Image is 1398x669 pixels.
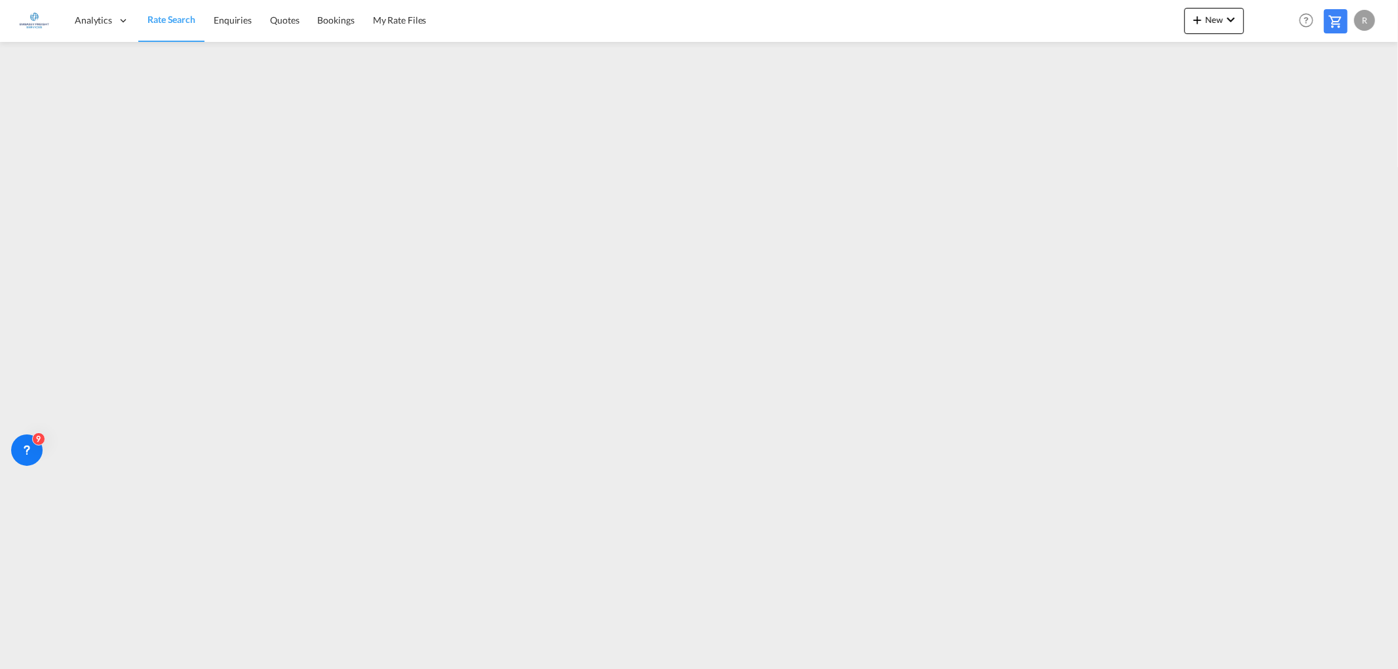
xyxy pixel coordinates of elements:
span: My Rate Files [373,14,427,26]
md-icon: icon-chevron-down [1223,12,1239,28]
span: Bookings [318,14,355,26]
img: e1326340b7c511ef854e8d6a806141ad.jpg [20,6,49,35]
span: New [1190,14,1239,25]
span: Enquiries [214,14,252,26]
button: icon-plus 400-fgNewicon-chevron-down [1184,8,1244,34]
span: Rate Search [147,14,195,25]
span: Analytics [75,14,112,27]
div: R [1354,10,1375,31]
span: Quotes [270,14,299,26]
md-icon: icon-plus 400-fg [1190,12,1205,28]
div: Help [1295,9,1324,33]
span: Help [1295,9,1317,31]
